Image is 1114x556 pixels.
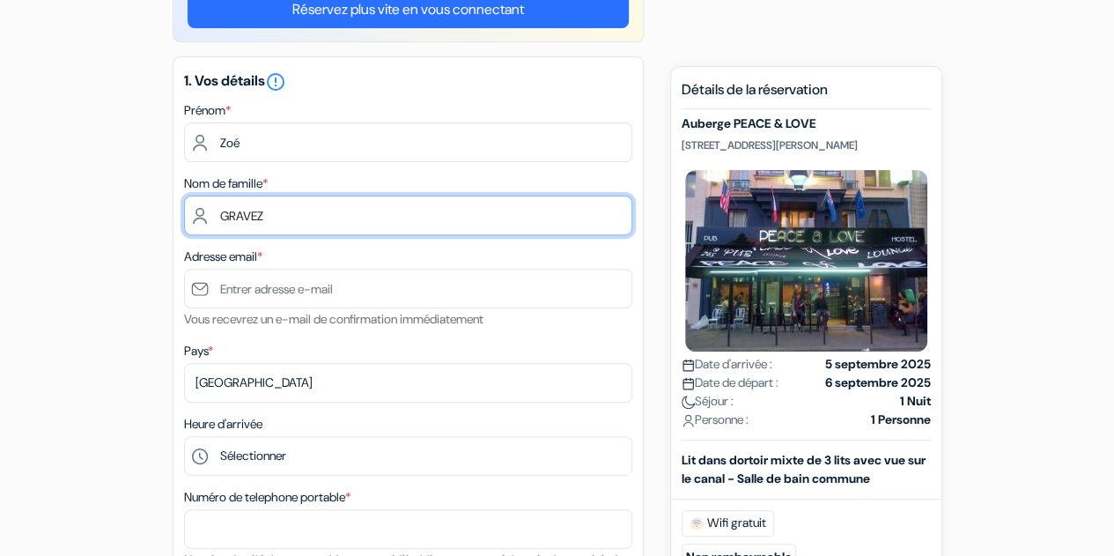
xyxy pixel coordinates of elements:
span: Wifi gratuit [682,509,774,536]
a: error_outline [265,71,286,90]
input: Entrer le nom de famille [184,196,632,235]
span: Personne : [682,410,749,428]
span: Date de départ : [682,373,778,391]
h5: Détails de la réservation [682,81,931,109]
img: free_wifi.svg [690,515,704,530]
span: Séjour : [682,391,734,410]
input: Entrez votre prénom [184,122,632,162]
img: calendar.svg [682,358,695,371]
h5: Auberge PEACE & LOVE [682,116,931,131]
label: Prénom [184,101,231,120]
img: calendar.svg [682,376,695,389]
strong: 1 Nuit [900,391,931,410]
label: Adresse email [184,248,262,266]
input: Entrer adresse e-mail [184,269,632,308]
strong: 1 Personne [871,410,931,428]
img: moon.svg [682,395,695,408]
label: Nom de famille [184,174,268,193]
img: user_icon.svg [682,413,695,426]
h5: 1. Vos détails [184,71,632,93]
strong: 5 septembre 2025 [825,354,931,373]
label: Pays [184,342,213,360]
strong: 6 septembre 2025 [825,373,931,391]
label: Numéro de telephone portable [184,488,350,507]
p: [STREET_ADDRESS][PERSON_NAME] [682,138,931,152]
b: Lit dans dortoir mixte de 3 lits avec vue sur le canal - Salle de bain commune [682,451,926,486]
span: Date d'arrivée : [682,354,772,373]
label: Heure d'arrivée [184,415,262,434]
i: error_outline [265,71,286,93]
small: Vous recevrez un e-mail de confirmation immédiatement [184,311,483,327]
